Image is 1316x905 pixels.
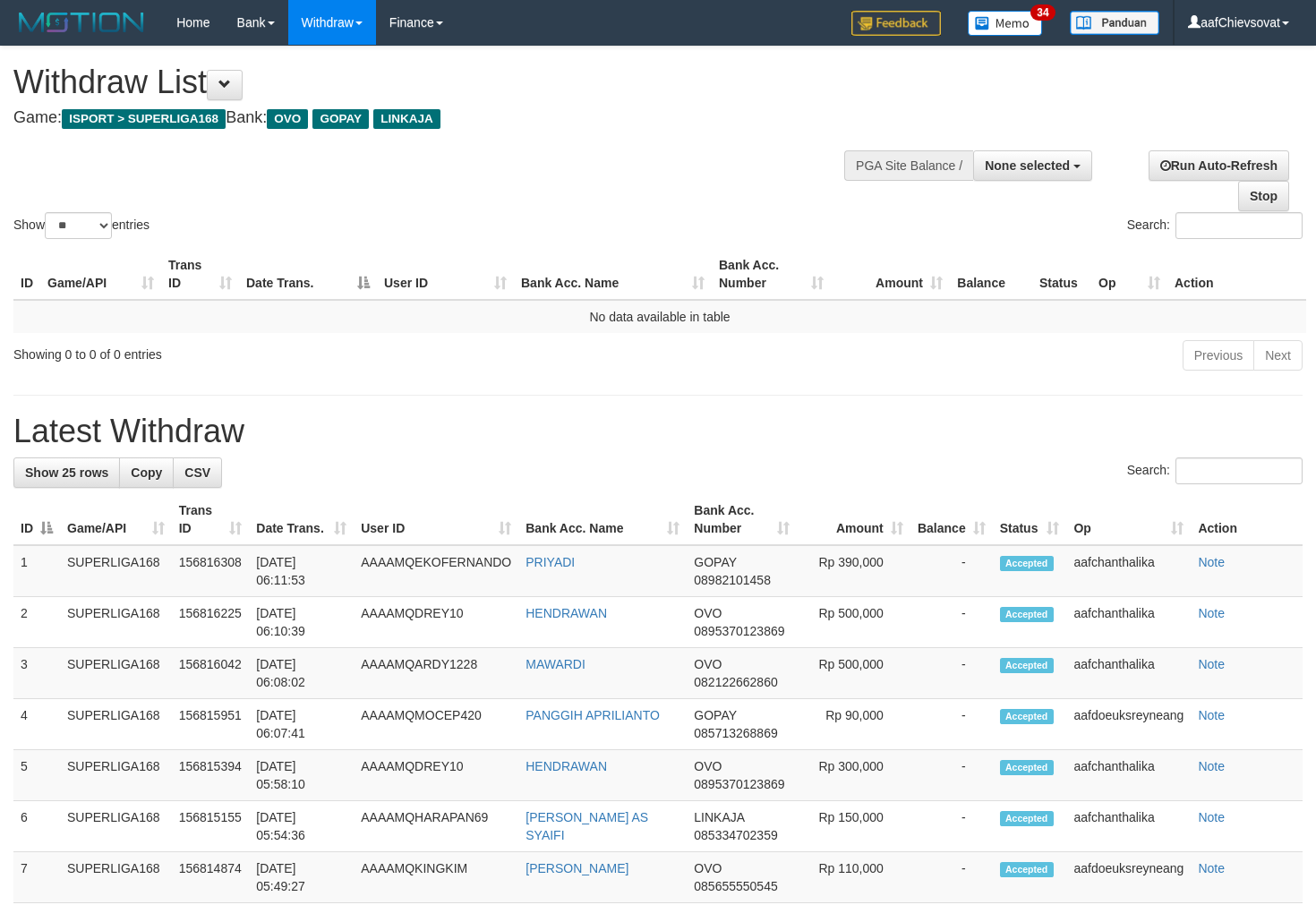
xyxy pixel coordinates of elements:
span: Copy 085713268869 to clipboard [694,726,777,740]
span: OVO [694,657,722,671]
a: Note [1198,810,1225,824]
a: Note [1198,657,1225,671]
td: No data available in table [13,300,1306,333]
td: AAAAMQDREY10 [354,750,518,801]
th: Date Trans.: activate to sort column ascending [249,494,354,545]
span: Accepted [1000,862,1054,877]
th: User ID: activate to sort column ascending [377,249,514,300]
input: Search: [1175,212,1303,239]
th: Balance: activate to sort column ascending [910,494,993,545]
span: GOPAY [694,555,736,569]
img: MOTION_logo.png [13,9,150,36]
a: Note [1198,861,1225,875]
a: Stop [1238,181,1289,211]
h1: Withdraw List [13,64,859,100]
img: Feedback.jpg [851,11,941,36]
th: Action [1191,494,1303,545]
th: User ID: activate to sort column ascending [354,494,518,545]
td: 156815394 [172,750,250,801]
span: LINKAJA [373,109,440,129]
div: Showing 0 to 0 of 0 entries [13,338,535,363]
a: [PERSON_NAME] AS SYAIFI [526,810,648,842]
a: Note [1198,708,1225,722]
a: PRIYADI [526,555,575,569]
td: AAAAMQMOCEP420 [354,699,518,750]
th: Action [1167,249,1306,300]
th: Date Trans.: activate to sort column descending [239,249,377,300]
td: Rp 90,000 [797,699,910,750]
td: [DATE] 06:11:53 [249,545,354,597]
th: Trans ID: activate to sort column ascending [172,494,250,545]
span: OVO [694,861,722,875]
a: Note [1198,555,1225,569]
td: 156815951 [172,699,250,750]
a: Previous [1183,340,1254,371]
td: 7 [13,852,60,903]
span: GOPAY [694,708,736,722]
span: Accepted [1000,607,1054,622]
span: Copy 082122662860 to clipboard [694,675,777,689]
span: Show 25 rows [25,465,108,480]
td: [DATE] 05:49:27 [249,852,354,903]
label: Search: [1127,212,1303,239]
td: Rp 110,000 [797,852,910,903]
th: Bank Acc. Name: activate to sort column ascending [514,249,712,300]
span: Accepted [1000,556,1054,571]
th: Amount: activate to sort column ascending [797,494,910,545]
td: 156816308 [172,545,250,597]
button: None selected [973,150,1092,181]
a: [PERSON_NAME] [526,861,628,875]
span: OVO [694,606,722,620]
td: Rp 150,000 [797,801,910,852]
span: Accepted [1000,760,1054,775]
th: Game/API: activate to sort column ascending [60,494,172,545]
span: GOPAY [312,109,369,129]
td: SUPERLIGA168 [60,801,172,852]
h1: Latest Withdraw [13,414,1303,449]
td: AAAAMQARDY1228 [354,648,518,699]
label: Show entries [13,212,150,239]
th: ID: activate to sort column descending [13,494,60,545]
td: - [910,699,993,750]
th: Balance [950,249,1032,300]
a: Note [1198,759,1225,773]
select: Showentries [45,212,112,239]
td: 156816042 [172,648,250,699]
td: - [910,801,993,852]
th: Amount: activate to sort column ascending [831,249,950,300]
td: 4 [13,699,60,750]
span: Copy 085655550545 to clipboard [694,879,777,893]
a: CSV [173,457,222,488]
th: Op: activate to sort column ascending [1091,249,1167,300]
a: MAWARDI [526,657,585,671]
span: Accepted [1000,709,1054,724]
span: Accepted [1000,811,1054,826]
th: Trans ID: activate to sort column ascending [161,249,239,300]
td: [DATE] 06:08:02 [249,648,354,699]
td: SUPERLIGA168 [60,545,172,597]
input: Search: [1175,457,1303,484]
td: - [910,750,993,801]
td: Rp 500,000 [797,648,910,699]
span: 34 [1030,4,1055,21]
td: 1 [13,545,60,597]
td: SUPERLIGA168 [60,750,172,801]
span: CSV [184,465,210,480]
span: Copy [131,465,162,480]
td: aafchanthalika [1066,801,1191,852]
th: Bank Acc. Number: activate to sort column ascending [687,494,797,545]
td: [DATE] 05:54:36 [249,801,354,852]
td: 2 [13,597,60,648]
a: Show 25 rows [13,457,120,488]
td: 156814874 [172,852,250,903]
td: aafchanthalika [1066,545,1191,597]
th: ID [13,249,40,300]
th: Game/API: activate to sort column ascending [40,249,161,300]
th: Op: activate to sort column ascending [1066,494,1191,545]
td: - [910,648,993,699]
th: Bank Acc. Number: activate to sort column ascending [712,249,831,300]
img: panduan.png [1070,11,1159,35]
div: PGA Site Balance / [844,150,973,181]
a: Copy [119,457,174,488]
img: Button%20Memo.svg [968,11,1043,36]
